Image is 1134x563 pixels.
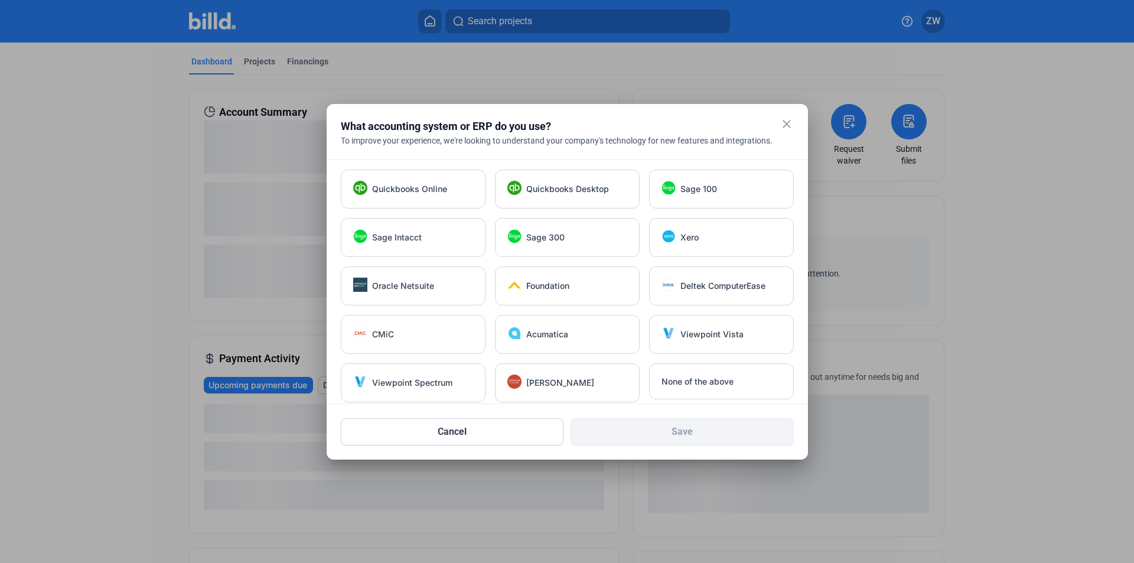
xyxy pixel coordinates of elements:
[526,328,568,340] span: Acumatica
[372,280,434,292] span: Oracle Netsuite
[526,183,609,195] span: Quickbooks Desktop
[372,328,394,340] span: CMiC
[661,376,734,388] span: None of the above
[680,280,765,292] span: Deltek ComputerEase
[526,280,569,292] span: Foundation
[372,183,447,195] span: Quickbooks Online
[341,418,564,445] button: Cancel
[780,117,794,131] mat-icon: close
[372,377,452,389] span: Viewpoint Spectrum
[526,232,565,243] span: Sage 300
[680,183,717,195] span: Sage 100
[680,328,744,340] span: Viewpoint Vista
[526,377,594,389] span: [PERSON_NAME]
[680,232,699,243] span: Xero
[341,118,764,135] div: What accounting system or ERP do you use?
[571,418,794,445] button: Save
[372,232,422,243] span: Sage Intacct
[341,135,794,147] div: To improve your experience, we're looking to understand your company's technology for new feature...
